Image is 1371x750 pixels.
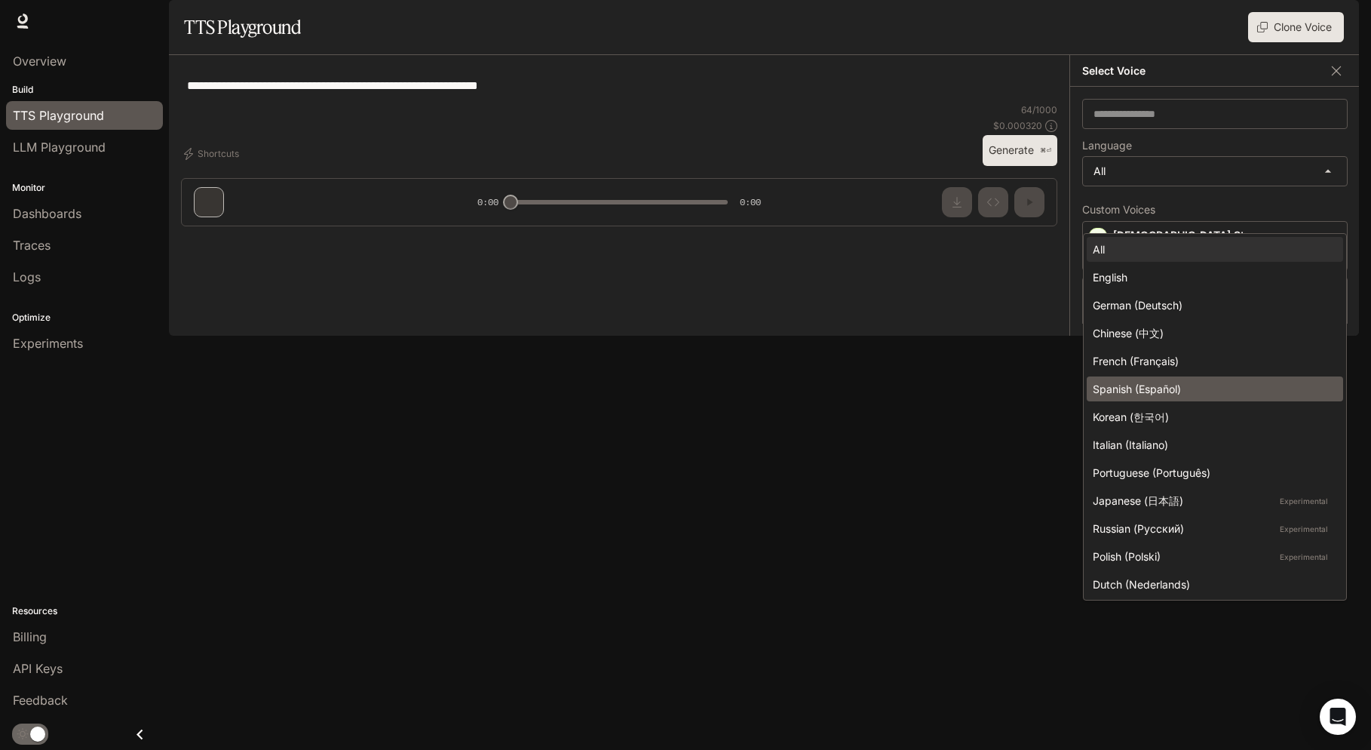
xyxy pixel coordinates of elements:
[1093,576,1331,592] div: Dutch (Nederlands)
[1093,297,1331,313] div: German (Deutsch)
[1093,381,1331,397] div: Spanish (Español)
[1277,494,1331,508] p: Experimental
[1093,437,1331,453] div: Italian (Italiano)
[1093,409,1331,425] div: Korean (한국어)
[1093,241,1331,257] div: All
[1093,521,1331,536] div: Russian (Русский)
[1277,550,1331,564] p: Experimental
[1093,465,1331,481] div: Portuguese (Português)
[1093,549,1331,564] div: Polish (Polski)
[1093,493,1331,509] div: Japanese (日本語)
[1093,325,1331,341] div: Chinese (中文)
[1093,269,1331,285] div: English
[1277,522,1331,536] p: Experimental
[1093,353,1331,369] div: French (Français)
